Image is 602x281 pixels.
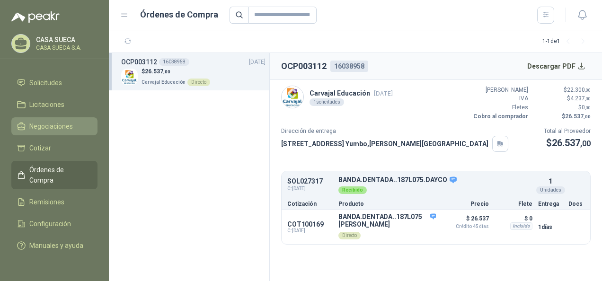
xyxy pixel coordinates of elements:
a: Cotizar [11,139,97,157]
span: Carvajal Educación [142,79,186,85]
p: $ 26.537 [442,213,489,229]
p: Cotización [287,201,333,207]
p: [STREET_ADDRESS] Yumbo , [PERSON_NAME][GEOGRAPHIC_DATA] [281,139,488,149]
p: Entrega [538,201,563,207]
span: Configuración [29,219,71,229]
span: ,00 [580,139,591,148]
p: COT100169 [287,220,333,228]
div: Incluido [510,222,532,230]
span: Negociaciones [29,121,73,132]
h2: OCP003112 [281,60,327,73]
span: Cotizar [29,143,51,153]
span: Órdenes de Compra [29,165,89,185]
span: C: [DATE] [287,185,333,193]
div: 16038958 [330,61,368,72]
span: 26.537 [145,68,170,75]
span: ,00 [585,88,591,93]
span: Licitaciones [29,99,64,110]
div: Directo [187,79,210,86]
img: Company Logo [121,69,138,85]
span: Solicitudes [29,78,62,88]
span: 26.537 [565,113,591,120]
span: ,00 [585,96,591,101]
img: Logo peakr [11,11,60,23]
p: $ [142,67,210,76]
div: Recibido [338,186,367,194]
p: $ [544,136,591,150]
span: Remisiones [29,197,64,207]
a: Órdenes de Compra [11,161,97,189]
p: $ [534,86,591,95]
p: Precio [442,201,489,207]
span: ,00 [163,69,170,74]
a: Manuales y ayuda [11,237,97,255]
span: [DATE] [374,90,393,97]
p: SOL027317 [287,178,333,185]
p: $ [534,103,591,112]
span: 26.537 [552,137,591,149]
h3: OCP003112 [121,57,157,67]
p: CASA SUECA [36,36,95,43]
p: Docs [568,201,584,207]
p: BANDA.DENTADA..187L075.DAYCO [338,176,532,184]
p: Flete [495,201,532,207]
span: [DATE] [249,58,266,67]
p: IVA [471,94,528,103]
span: Crédito 45 días [442,224,489,229]
div: Unidades [536,186,565,194]
p: 1 [549,176,552,186]
span: 0 [582,104,591,111]
div: 1 solicitudes [310,98,344,106]
p: 1 días [538,221,563,233]
p: [PERSON_NAME] [471,86,528,95]
a: Remisiones [11,193,97,211]
p: Producto [338,201,436,207]
span: C: [DATE] [287,228,333,234]
a: Negociaciones [11,117,97,135]
a: Solicitudes [11,74,97,92]
a: Licitaciones [11,96,97,114]
p: Cobro al comprador [471,112,528,121]
span: 22.300 [567,87,591,93]
a: Configuración [11,215,97,233]
span: ,00 [585,105,591,110]
div: 16038958 [159,58,189,66]
img: Company Logo [282,86,303,108]
div: Directo [338,232,361,239]
button: Descargar PDF [522,57,591,76]
a: OCP00311216038958[DATE] Company Logo$26.537,00Carvajal EducaciónDirecto [121,57,266,87]
p: Total al Proveedor [544,127,591,136]
p: $ [534,112,591,121]
p: CASA SUECA S.A. [36,45,95,51]
p: $ [534,94,591,103]
p: Fletes [471,103,528,112]
p: Dirección de entrega [281,127,508,136]
p: BANDA.DENTADA..187L075 [PERSON_NAME] [338,213,436,228]
div: 1 - 1 de 1 [542,34,591,49]
span: ,00 [584,114,591,119]
p: $ 0 [495,213,532,224]
span: 4.237 [570,95,591,102]
span: Manuales y ayuda [29,240,83,251]
h1: Órdenes de Compra [140,8,218,21]
p: Carvajal Educación [310,88,393,98]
